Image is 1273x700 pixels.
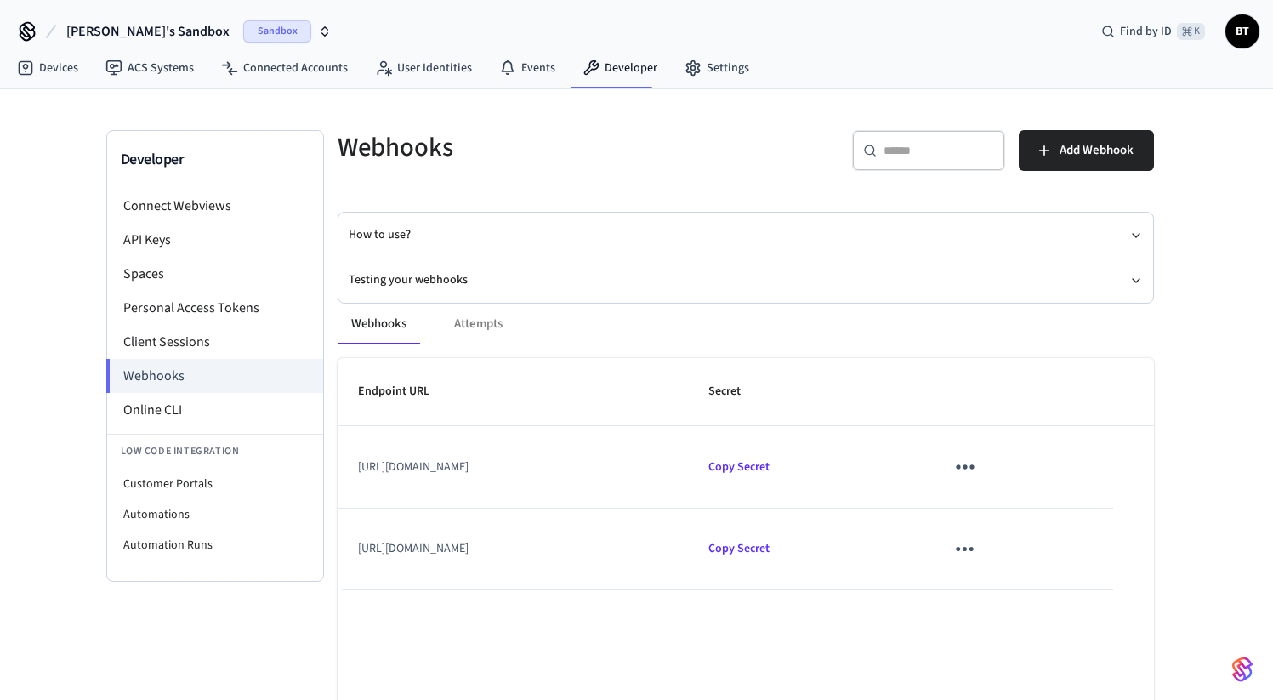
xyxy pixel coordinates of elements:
td: [URL][DOMAIN_NAME] [338,426,689,508]
li: Customer Portals [107,469,323,499]
li: Automation Runs [107,530,323,561]
span: ⌘ K [1177,23,1205,40]
span: Sandbox [243,20,311,43]
span: Add Webhook [1060,139,1134,162]
a: ACS Systems [92,53,207,83]
a: Developer [569,53,671,83]
li: Automations [107,499,323,530]
a: Settings [671,53,763,83]
li: Personal Access Tokens [107,291,323,325]
button: BT [1225,14,1259,48]
h5: Webhooks [338,130,736,165]
li: API Keys [107,223,323,257]
span: Find by ID [1120,23,1172,40]
td: [URL][DOMAIN_NAME] [338,509,689,590]
h3: Developer [121,148,310,172]
li: Spaces [107,257,323,291]
img: SeamLogoGradient.69752ec5.svg [1232,656,1253,683]
span: Endpoint URL [358,378,452,405]
span: Secret [708,378,763,405]
button: How to use? [349,213,1143,258]
a: User Identities [361,53,486,83]
li: Connect Webviews [107,189,323,223]
button: Add Webhook [1019,130,1154,171]
span: Copied! [708,540,770,557]
li: Client Sessions [107,325,323,359]
li: Online CLI [107,393,323,427]
div: ant example [338,304,1154,344]
span: [PERSON_NAME]'s Sandbox [66,21,230,42]
li: Webhooks [106,359,323,393]
button: Testing your webhooks [349,258,1143,303]
a: Connected Accounts [207,53,361,83]
li: Low Code Integration [107,434,323,469]
a: Devices [3,53,92,83]
a: Events [486,53,569,83]
table: sticky table [338,358,1154,590]
span: BT [1227,16,1258,47]
span: Copied! [708,458,770,475]
div: Find by ID⌘ K [1088,16,1219,47]
button: Webhooks [338,304,420,344]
